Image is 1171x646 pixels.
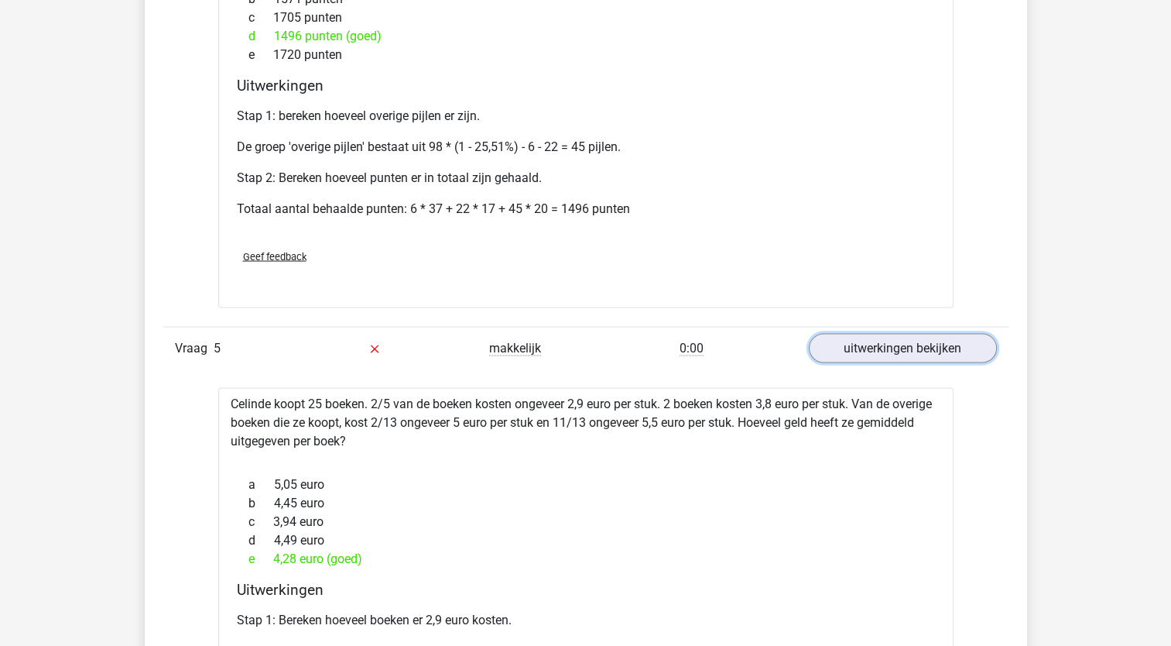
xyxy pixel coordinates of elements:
p: De groep 'overige pijlen' bestaat uit 98 * (1 - 25,51%) - 6 - 22 = 45 pijlen. [237,138,935,156]
span: a [248,476,274,494]
span: d [248,27,274,46]
span: d [248,531,274,550]
span: c [248,513,273,531]
span: e [248,46,273,64]
p: Stap 2: Bereken hoeveel punten er in totaal zijn gehaald. [237,169,935,187]
a: uitwerkingen bekijken [809,334,997,363]
div: 4,45 euro [237,494,935,513]
div: 3,94 euro [237,513,935,531]
div: 1720 punten [237,46,935,64]
div: 4,49 euro [237,531,935,550]
p: Totaal aantal behaalde punten: 6 * 37 + 22 * 17 + 45 * 20 = 1496 punten [237,200,935,218]
span: Vraag [175,339,214,358]
span: b [248,494,274,513]
span: e [248,550,273,569]
div: 1705 punten [237,9,935,27]
p: Stap 1: Bereken hoeveel boeken er 2,9 euro kosten. [237,611,935,630]
span: makkelijk [489,341,541,356]
div: 4,28 euro (goed) [237,550,935,569]
h4: Uitwerkingen [237,581,935,599]
span: Geef feedback [243,251,306,263]
h4: Uitwerkingen [237,77,935,94]
span: 5 [214,341,221,356]
div: 1496 punten (goed) [237,27,935,46]
div: 5,05 euro [237,476,935,494]
span: c [248,9,273,27]
span: 0:00 [680,341,704,356]
p: Stap 1: bereken hoeveel overige pijlen er zijn. [237,107,935,125]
